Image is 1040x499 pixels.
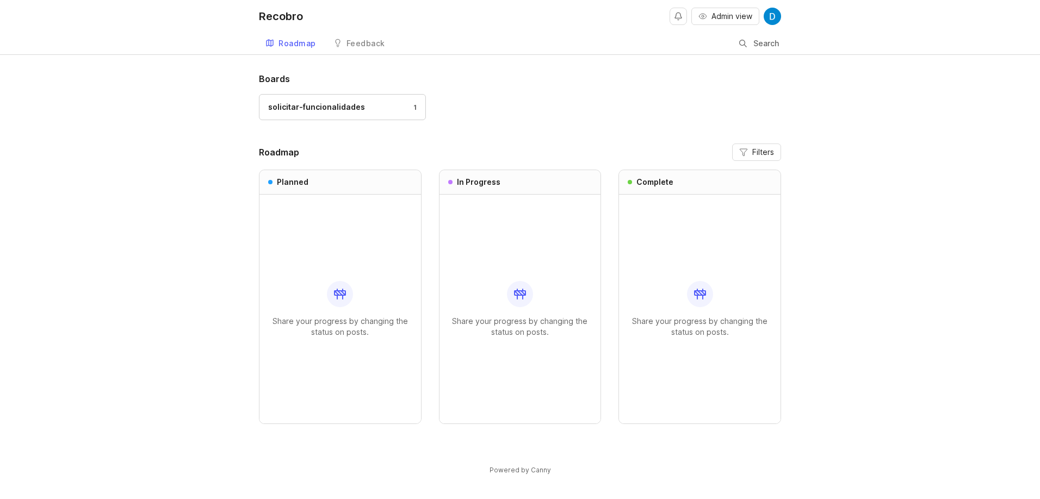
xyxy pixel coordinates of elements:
[457,177,500,188] h3: In Progress
[278,40,316,47] div: Roadmap
[259,11,303,22] div: Recobro
[259,72,781,85] h1: Boards
[732,144,781,161] button: Filters
[711,11,752,22] span: Admin view
[259,146,299,159] h2: Roadmap
[628,316,772,338] p: Share your progress by changing the status on posts.
[259,33,323,55] a: Roadmap
[346,40,385,47] div: Feedback
[636,177,673,188] h3: Complete
[670,8,687,25] button: Notifications
[268,316,412,338] p: Share your progress by changing the status on posts.
[764,8,781,25] img: Dario Herrera
[268,101,365,113] div: solicitar-funcionalidades
[488,464,553,476] a: Powered by Canny
[448,316,592,338] p: Share your progress by changing the status on posts.
[752,147,774,158] span: Filters
[691,8,759,25] button: Admin view
[408,103,417,112] div: 1
[327,33,392,55] a: Feedback
[277,177,308,188] h3: Planned
[259,94,426,120] a: solicitar-funcionalidades1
